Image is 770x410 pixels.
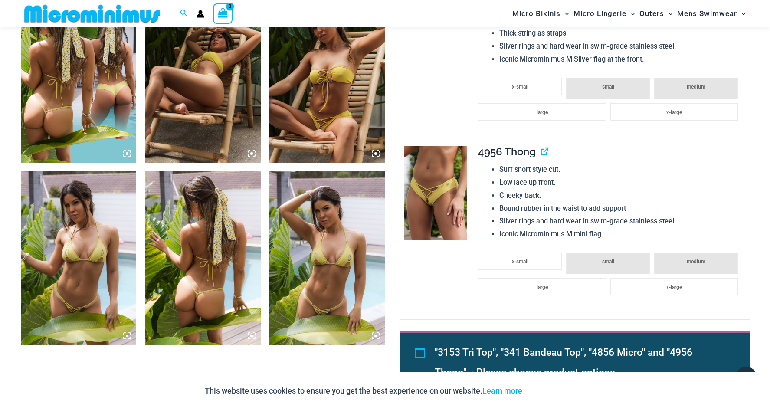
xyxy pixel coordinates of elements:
span: medium [687,84,705,90]
li: → [435,343,730,383]
span: large [537,109,548,115]
li: large [478,103,606,121]
li: Iconic Microminimus M mini flag. [499,228,742,241]
button: Accept [529,380,566,401]
a: Mens SwimwearMenu ToggleMenu Toggle [675,3,748,25]
li: large [478,278,606,295]
span: Menu Toggle [560,3,569,25]
img: Breakwater Lemon Yellow 3153 Tri Top 4856 micro [21,171,137,345]
li: Surf short style cut. [499,163,742,176]
span: x-large [666,284,682,290]
li: Bound rubber in the waist to add support [499,202,742,215]
a: Micro LingerieMenu ToggleMenu Toggle [571,3,637,25]
img: MM SHOP LOGO FLAT [21,4,164,23]
a: Learn more [482,386,522,395]
li: small [566,78,650,99]
li: Silver rings and hard wear in swim-grade stainless steel. [499,40,742,53]
a: Search icon link [180,8,188,19]
span: Please choose product options. [476,367,618,378]
li: x-small [478,78,562,95]
p: This website uses cookies to ensure you get the best experience on our website. [205,384,522,397]
span: 4956 Thong [478,145,536,158]
li: x-large [610,278,738,295]
a: View Shopping Cart, empty [213,3,233,23]
li: Low lace up front. [499,176,742,189]
span: small [602,84,614,90]
span: Menu Toggle [737,3,746,25]
span: small [602,259,614,265]
li: small [566,253,650,274]
li: x-small [478,253,562,270]
span: Micro Bikinis [512,3,560,25]
li: Silver rings and hard wear in swim-grade stainless steel. [499,215,742,228]
a: OutersMenu ToggleMenu Toggle [637,3,675,25]
li: Thick string as straps [499,27,742,40]
span: Outers [639,3,664,25]
span: Micro Lingerie [573,3,626,25]
span: Mens Swimwear [677,3,737,25]
li: Iconic Microminimus M Silver flag at the front. [499,53,742,66]
li: Cheeky back. [499,189,742,202]
img: Breakwater Lemon Yellow 3153 Tri Top 4856 micro [145,171,261,345]
nav: Site Navigation [509,1,750,26]
span: "3153 Tri Top", "341 Bandeau Top", "4856 Micro" and "4956 Thong" [435,347,692,378]
img: Breakwater Lemon Yellow 3153 Tri Top 4856 micro [269,171,385,345]
img: Breakwater Lemon Yellow 4956 Thong [404,146,467,240]
span: Menu Toggle [626,3,635,25]
span: x-small [512,259,528,265]
span: large [537,284,548,290]
span: Menu Toggle [664,3,673,25]
span: x-small [512,84,528,90]
span: x-large [666,109,682,115]
a: Micro BikinisMenu ToggleMenu Toggle [510,3,571,25]
li: medium [654,78,738,99]
li: x-large [610,103,738,121]
a: Account icon link [197,10,204,18]
li: medium [654,253,738,274]
span: medium [687,259,705,265]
